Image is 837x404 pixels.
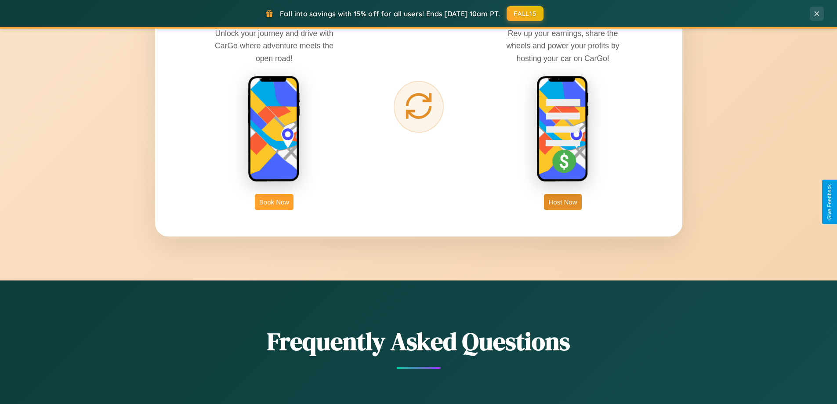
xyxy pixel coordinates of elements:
p: Rev up your earnings, share the wheels and power your profits by hosting your car on CarGo! [497,27,629,64]
button: Host Now [544,194,581,210]
h2: Frequently Asked Questions [155,324,682,358]
button: FALL15 [507,6,544,21]
img: host phone [536,76,589,183]
div: Give Feedback [826,184,833,220]
span: Fall into savings with 15% off for all users! Ends [DATE] 10am PT. [280,9,500,18]
p: Unlock your journey and drive with CarGo where adventure meets the open road! [208,27,340,64]
button: Book Now [255,194,293,210]
img: rent phone [248,76,301,183]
